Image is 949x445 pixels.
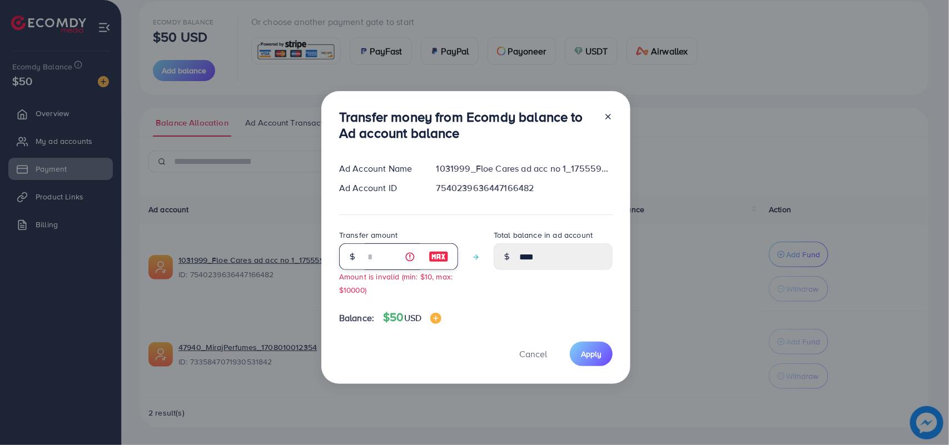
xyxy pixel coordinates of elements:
div: 1031999_Floe Cares ad acc no 1_1755598915786 [428,162,622,175]
h3: Transfer money from Ecomdy balance to Ad account balance [339,109,595,141]
button: Apply [570,342,613,366]
span: Balance: [339,312,374,324]
h4: $50 [383,311,441,324]
div: 7540239636447166482 [428,182,622,194]
img: image [429,250,449,263]
span: Cancel [519,348,547,360]
label: Transfer amount [339,229,398,241]
label: Total balance in ad account [494,229,593,241]
span: USD [404,312,421,324]
small: Amount is invalid (min: $10, max: $10000) [339,271,453,294]
button: Cancel [505,342,561,366]
span: Apply [581,348,602,359]
div: Ad Account ID [330,182,428,194]
div: Ad Account Name [330,162,428,175]
img: image [430,313,441,324]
